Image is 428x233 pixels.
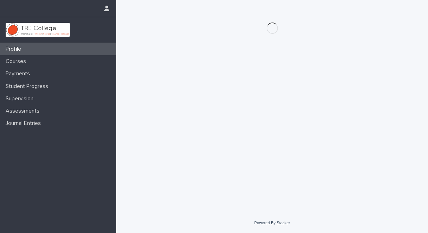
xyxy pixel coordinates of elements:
[3,108,45,114] p: Assessments
[3,83,54,90] p: Student Progress
[3,70,36,77] p: Payments
[3,95,39,102] p: Supervision
[3,120,46,127] p: Journal Entries
[6,23,70,37] img: L01RLPSrRaOWR30Oqb5K
[3,46,27,52] p: Profile
[254,221,290,225] a: Powered By Stacker
[3,58,32,65] p: Courses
